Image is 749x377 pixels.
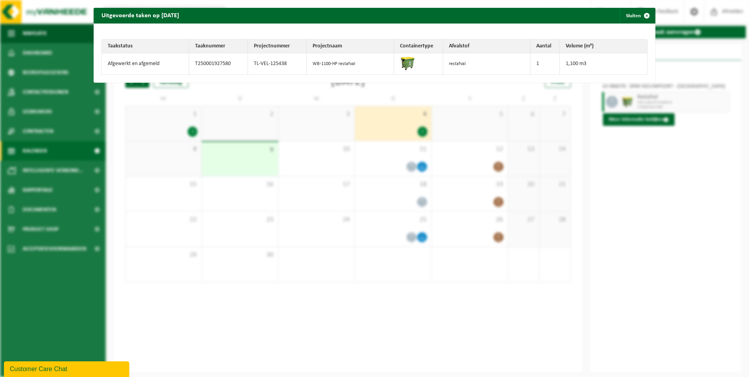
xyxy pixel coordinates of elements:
[102,53,189,74] td: Afgewerkt en afgemeld
[620,8,655,24] button: Sluiten
[560,53,647,74] td: 1,100 m3
[189,53,248,74] td: T250001927580
[307,53,394,74] td: WB-1100-HP restafval
[189,40,248,53] th: Taaknummer
[530,53,560,74] td: 1
[560,40,647,53] th: Volume (m³)
[307,40,394,53] th: Projectnaam
[94,8,187,23] h2: Uitgevoerde taken op [DATE]
[248,53,307,74] td: TL-VEL-125438
[443,53,530,74] td: restafval
[394,40,443,53] th: Containertype
[102,40,189,53] th: Taakstatus
[443,40,530,53] th: Afvalstof
[4,360,131,377] iframe: chat widget
[400,55,416,71] img: WB-1100-HPE-GN-50
[248,40,307,53] th: Projectnummer
[530,40,560,53] th: Aantal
